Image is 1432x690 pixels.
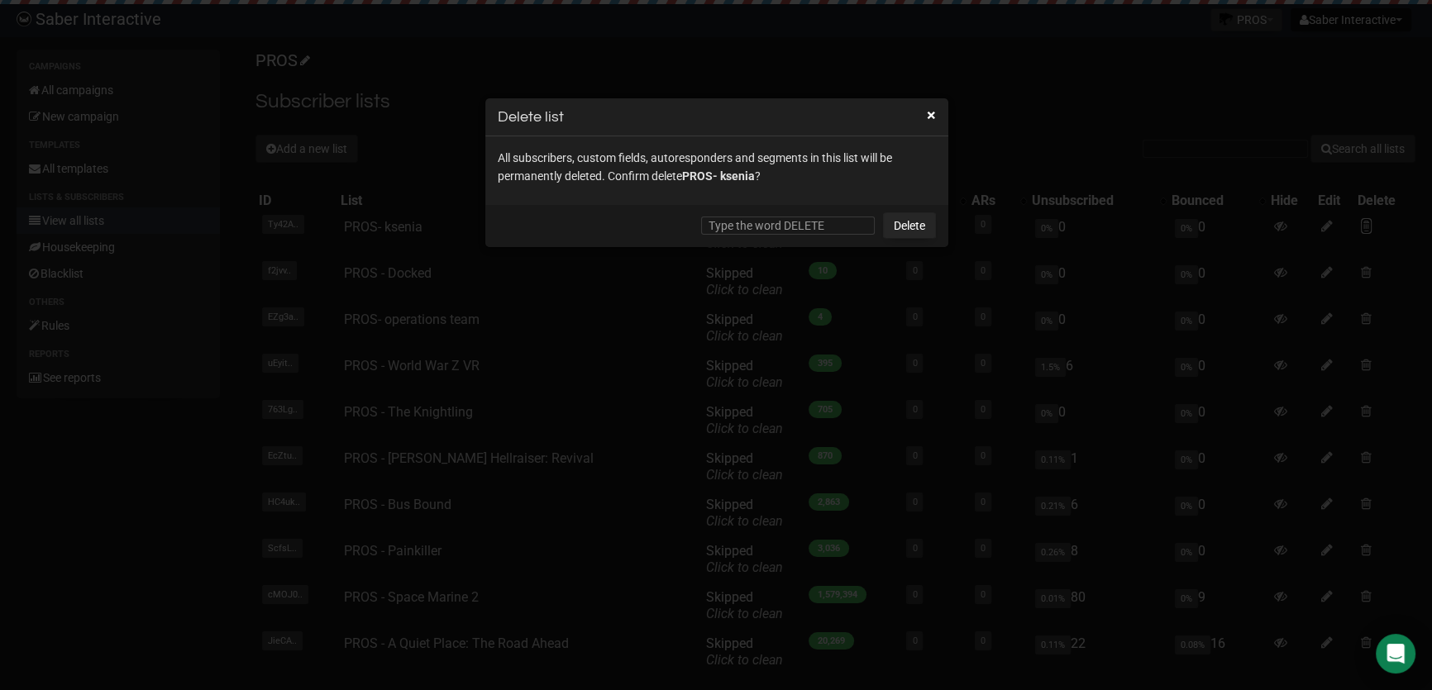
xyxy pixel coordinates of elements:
[883,212,936,239] a: Delete
[498,106,936,128] h3: Delete list
[927,107,936,122] button: ×
[682,169,755,183] span: PROS- ksenia
[498,149,936,185] p: All subscribers, custom fields, autoresponders and segments in this list will be permanently dele...
[1376,634,1415,673] div: Open Intercom Messenger
[701,217,875,235] input: Type the word DELETE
